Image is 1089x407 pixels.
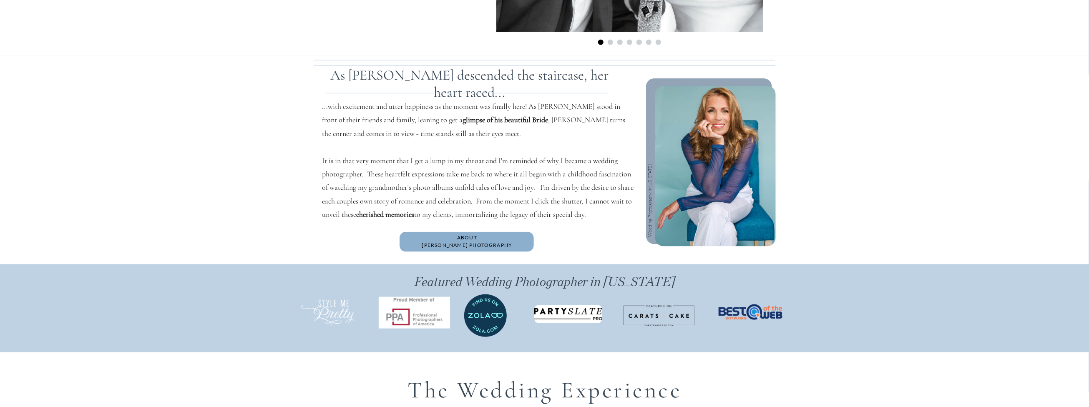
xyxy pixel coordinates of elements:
[463,115,548,124] b: glimpse of his beautiful Bride
[322,100,634,223] p: ...with excitement and utter happiness as the moment was finally here! As [PERSON_NAME] stood in ...
[407,234,527,249] h2: About [PERSON_NAME] Photography
[636,40,642,45] li: Page dot 5
[627,40,632,45] li: Page dot 4
[407,234,527,249] a: About[PERSON_NAME] Photography
[617,40,623,45] li: Page dot 3
[646,40,651,45] li: Page dot 6
[646,163,656,237] p: Wedding Photography in [US_STATE]
[598,40,604,45] li: Page dot 1
[656,40,661,45] li: Page dot 7
[328,67,612,90] p: As [PERSON_NAME] descended the staircase, her heart raced...
[380,273,710,289] h2: Featured Wedding Photographer in [US_STATE]
[608,40,613,45] li: Page dot 2
[357,210,415,219] b: cherished memories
